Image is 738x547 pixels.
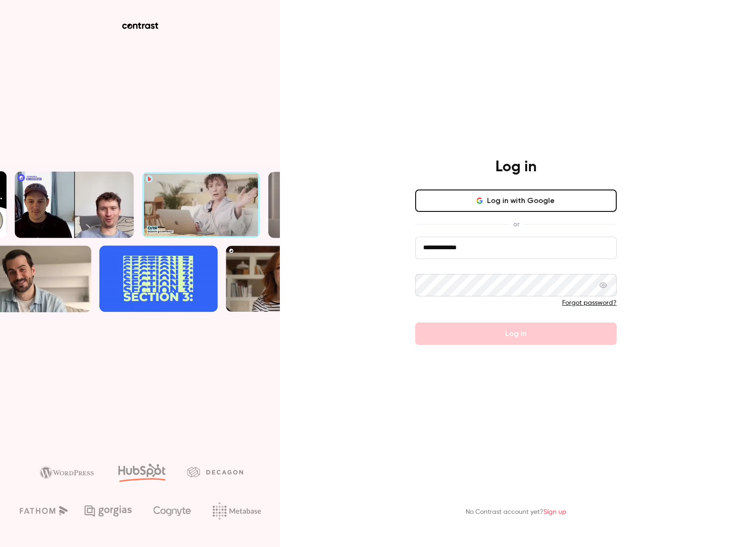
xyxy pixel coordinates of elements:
span: or [508,219,524,229]
a: Forgot password? [562,300,617,306]
p: No Contrast account yet? [466,507,566,517]
a: Sign up [543,509,566,515]
h4: Log in [495,158,536,176]
img: decagon [187,467,243,477]
button: Log in with Google [415,189,617,212]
